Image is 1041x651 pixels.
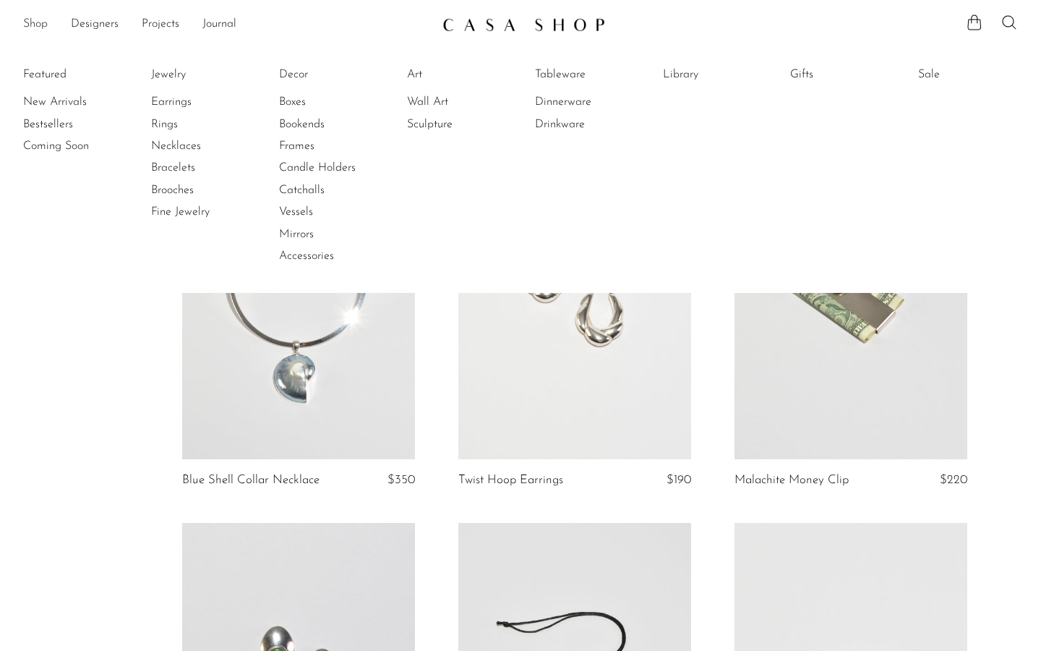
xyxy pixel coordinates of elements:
[918,64,1027,91] ul: Sale
[279,226,387,242] a: Mirrors
[23,12,431,37] ul: NEW HEADER MENU
[71,15,119,34] a: Designers
[535,116,643,132] a: Drinkware
[279,160,387,176] a: Candle Holders
[23,116,132,132] a: Bestsellers
[790,64,899,91] ul: Gifts
[940,474,967,486] span: $220
[407,116,515,132] a: Sculpture
[407,67,515,82] a: Art
[918,67,1027,82] a: Sale
[23,15,48,34] a: Shop
[23,12,431,37] nav: Desktop navigation
[182,474,320,487] a: Blue Shell Collar Necklace
[407,94,515,110] a: Wall Art
[23,91,132,157] ul: Featured
[279,67,387,82] a: Decor
[23,138,132,154] a: Coming Soon
[663,67,771,82] a: Library
[279,94,387,110] a: Boxes
[734,474,849,487] a: Malachite Money Clip
[279,182,387,198] a: Catchalls
[279,204,387,220] a: Vessels
[407,64,515,135] ul: Art
[23,94,132,110] a: New Arrivals
[458,474,563,487] a: Twist Hoop Earrings
[387,474,415,486] span: $350
[790,67,899,82] a: Gifts
[535,64,643,135] ul: Tableware
[151,138,260,154] a: Necklaces
[151,116,260,132] a: Rings
[151,160,260,176] a: Bracelets
[663,64,771,91] ul: Library
[279,116,387,132] a: Bookends
[535,67,643,82] a: Tableware
[151,64,260,224] ul: Jewelry
[279,248,387,264] a: Accessories
[142,15,179,34] a: Projects
[151,94,260,110] a: Earrings
[151,204,260,220] a: Fine Jewelry
[279,64,387,268] ul: Decor
[151,67,260,82] a: Jewelry
[202,15,236,34] a: Journal
[279,138,387,154] a: Frames
[667,474,691,486] span: $190
[535,94,643,110] a: Dinnerware
[151,182,260,198] a: Brooches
